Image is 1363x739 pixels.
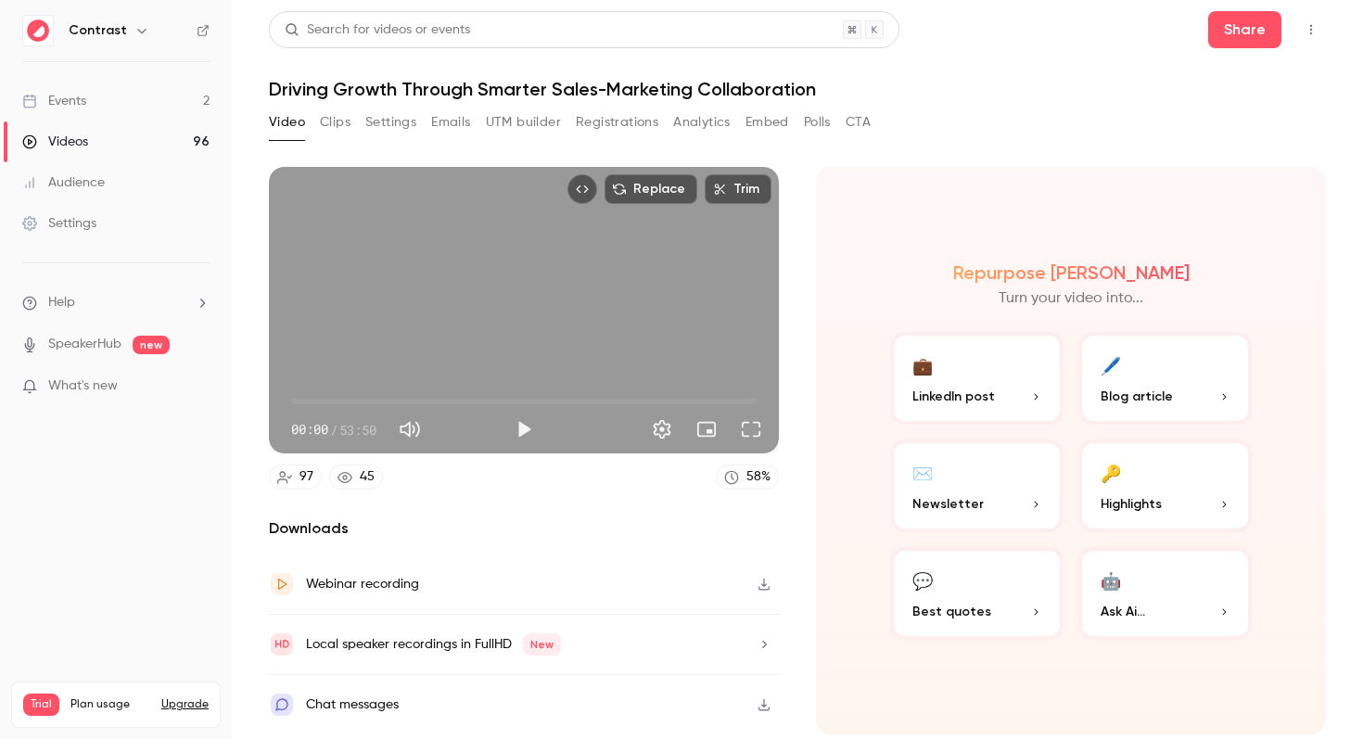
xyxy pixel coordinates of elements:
div: 🔑 [1101,458,1121,487]
div: 45 [360,467,375,487]
button: Replace [605,174,697,204]
h6: Contrast [69,21,127,40]
span: Help [48,293,75,312]
button: Mute [391,411,428,448]
div: 💼 [912,350,933,379]
span: Ask Ai... [1101,602,1145,621]
span: 00:00 [291,420,328,440]
button: Play [505,411,542,448]
div: Webinar recording [306,573,419,595]
button: Settings [643,411,681,448]
h2: Repurpose [PERSON_NAME] [953,261,1190,284]
div: Search for videos or events [285,20,470,40]
div: 00:00 [291,420,376,440]
a: SpeakerHub [48,335,121,354]
span: New [523,633,561,656]
button: UTM builder [486,108,561,137]
div: Chat messages [306,694,399,716]
span: Trial [23,694,59,716]
button: 💼LinkedIn post [890,332,1064,425]
span: Plan usage [70,697,150,712]
button: Analytics [673,108,731,137]
span: Highlights [1101,494,1162,514]
button: Upgrade [161,697,209,712]
div: 🤖 [1101,566,1121,594]
button: 🤖Ask Ai... [1078,547,1252,640]
span: 53:50 [339,420,376,440]
span: / [330,420,338,440]
button: Registrations [576,108,658,137]
h1: Driving Growth Through Smarter Sales-Marketing Collaboration [269,78,1326,100]
button: 🖊️Blog article [1078,332,1252,425]
button: 🔑Highlights [1078,440,1252,532]
span: Blog article [1101,387,1173,406]
button: ✉️Newsletter [890,440,1064,532]
button: Emails [431,108,470,137]
div: 💬 [912,566,933,594]
div: Audience [22,173,105,192]
img: Contrast [23,16,53,45]
p: Turn your video into... [999,287,1143,310]
button: Clips [320,108,350,137]
button: Share [1208,11,1281,48]
button: Polls [804,108,831,137]
a: 45 [329,465,383,490]
li: help-dropdown-opener [22,293,210,312]
span: What's new [48,376,118,396]
button: Trim [705,174,771,204]
button: Embed video [567,174,597,204]
button: CTA [846,108,871,137]
button: 💬Best quotes [890,547,1064,640]
span: Best quotes [912,602,991,621]
button: Settings [365,108,416,137]
button: Top Bar Actions [1296,15,1326,45]
div: Videos [22,133,88,151]
button: Turn on miniplayer [688,411,725,448]
span: new [133,336,170,354]
iframe: Noticeable Trigger [187,378,210,395]
div: 97 [299,467,313,487]
div: ✉️ [912,458,933,487]
button: Video [269,108,305,137]
span: Newsletter [912,494,984,514]
button: Embed [745,108,789,137]
button: Full screen [732,411,770,448]
h2: Downloads [269,517,779,540]
a: 58% [716,465,779,490]
div: Settings [22,214,96,233]
div: 🖊️ [1101,350,1121,379]
div: 58 % [746,467,771,487]
span: LinkedIn post [912,387,995,406]
a: 97 [269,465,322,490]
div: Local speaker recordings in FullHD [306,633,561,656]
div: Events [22,92,86,110]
